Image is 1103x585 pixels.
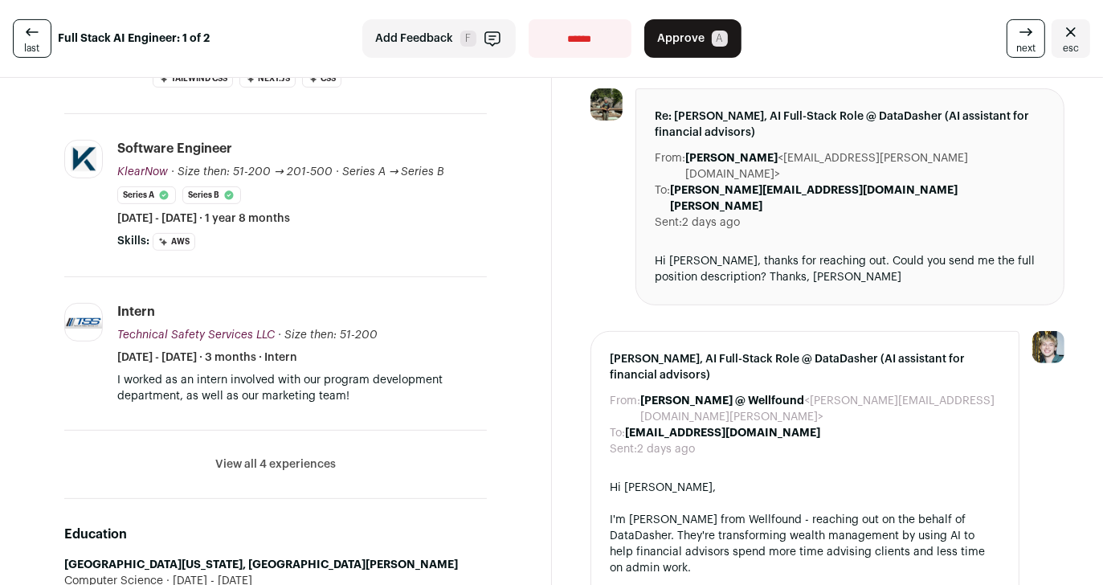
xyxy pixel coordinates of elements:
[656,150,686,182] dt: From:
[1016,42,1036,55] span: next
[153,233,195,251] li: AWS
[644,19,741,58] button: Approve A
[58,31,210,47] strong: Full Stack AI Engineer: 1 of 2
[376,31,454,47] span: Add Feedback
[278,329,378,341] span: · Size then: 51-200
[117,303,155,321] div: Intern
[117,329,275,341] span: Technical Safety Services LLC
[302,70,341,88] li: CSS
[626,427,821,439] b: [EMAIL_ADDRESS][DOMAIN_NAME]
[686,150,1045,182] dd: <[EMAIL_ADDRESS][PERSON_NAME][DOMAIN_NAME]>
[25,42,40,55] span: last
[65,141,102,177] img: cda7290c0961f624a20b31e8a187f856be9527cd1fe50851de789637344f4409.png
[611,425,626,441] dt: To:
[611,351,1000,383] span: [PERSON_NAME], AI Full-Stack Role @ DataDasher (AI assistant for financial advisors)
[656,108,1045,141] span: Re: [PERSON_NAME], AI Full-Stack Role @ DataDasher (AI assistant for financial advisors)
[117,140,232,157] div: Software Engineer
[658,31,705,47] span: Approve
[712,31,728,47] span: A
[215,456,336,472] button: View all 4 experiences
[683,215,741,231] dd: 2 days ago
[336,164,339,180] span: ·
[13,19,51,58] a: last
[239,70,296,88] li: Next.js
[611,512,1000,576] div: I'm [PERSON_NAME] from Wellfound - reaching out on the behalf of DataDasher. They're transforming...
[1052,19,1090,58] a: Close
[153,70,233,88] li: Tailwind CSS
[342,166,445,178] span: Series A → Series B
[686,153,778,164] b: [PERSON_NAME]
[638,441,696,457] dd: 2 days ago
[117,372,487,404] p: I worked as an intern involved with our program development department, as well as our marketing ...
[611,441,638,457] dt: Sent:
[460,31,476,47] span: F
[64,559,458,571] strong: [GEOGRAPHIC_DATA][US_STATE], [GEOGRAPHIC_DATA][PERSON_NAME]
[611,480,1000,496] div: Hi [PERSON_NAME],
[117,350,297,366] span: [DATE] - [DATE] · 3 months · Intern
[117,186,176,204] li: Series A
[362,19,516,58] button: Add Feedback F
[656,253,1045,285] div: Hi [PERSON_NAME], thanks for reaching out. Could you send me the full position description? Thank...
[117,166,168,178] span: KlearNow
[641,395,805,407] b: [PERSON_NAME] @ Wellfound
[1063,42,1079,55] span: esc
[656,215,683,231] dt: Sent:
[671,185,958,212] b: [PERSON_NAME][EMAIL_ADDRESS][DOMAIN_NAME][PERSON_NAME]
[656,182,671,215] dt: To:
[117,233,149,249] span: Skills:
[641,393,1000,425] dd: <[PERSON_NAME][EMAIL_ADDRESS][DOMAIN_NAME][PERSON_NAME]>
[182,186,241,204] li: Series B
[590,88,623,121] img: acb7145cee723cd80c46c0637e8cc536eb1ba2c0e7ae56896b618d02ead410b5.jpg
[64,525,487,544] h2: Education
[171,166,333,178] span: · Size then: 51-200 → 201-500
[117,211,290,227] span: [DATE] - [DATE] · 1 year 8 months
[611,393,641,425] dt: From:
[65,315,102,328] img: 1d1c2624c8f25cb44571845e5652dccaa49f82db7d0bb62397a715c6a15d748f.jpg
[1007,19,1045,58] a: next
[1032,331,1064,363] img: 6494470-medium_jpg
